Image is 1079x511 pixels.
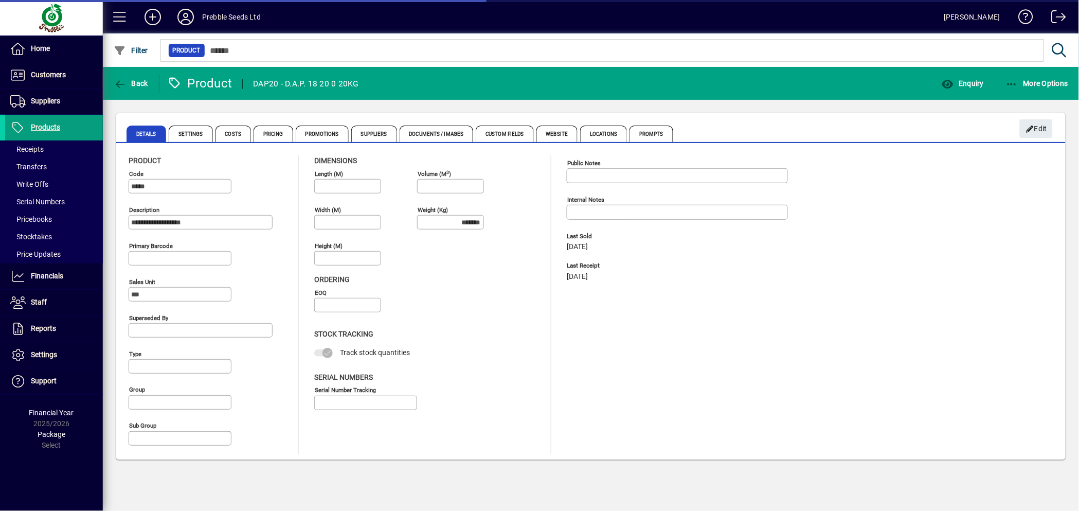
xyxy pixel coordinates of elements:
span: Financials [31,272,63,280]
a: Price Updates [5,245,103,263]
a: Knowledge Base [1011,2,1033,36]
button: Profile [169,8,202,26]
span: Track stock quantities [340,348,410,357]
mat-label: Type [129,350,141,358]
a: Suppliers [5,89,103,114]
span: Transfers [10,163,47,171]
mat-label: Description [129,206,159,214]
button: Add [136,8,169,26]
span: Website [536,126,578,142]
mat-label: Width (m) [315,206,341,214]
mat-label: Group [129,386,145,394]
span: Serial Numbers [314,373,373,381]
span: Costs [215,126,251,142]
button: Back [111,74,151,93]
mat-label: Sub group [129,422,156,430]
span: Reports [31,324,56,332]
mat-label: Volume (m ) [418,170,451,178]
span: Home [31,44,50,52]
span: Products [31,123,60,131]
button: Filter [111,41,151,60]
span: Back [114,79,148,87]
span: Staff [31,298,47,306]
div: [PERSON_NAME] [944,9,1000,25]
a: Receipts [5,140,103,158]
span: Support [31,377,57,385]
span: Dimensions [314,156,357,165]
mat-label: Superseded by [129,314,168,322]
span: Pricebooks [10,215,52,223]
a: Reports [5,316,103,342]
span: Details [127,126,166,142]
mat-label: Serial Number tracking [315,386,376,394]
span: Settings [169,126,213,142]
a: Serial Numbers [5,193,103,210]
span: Ordering [314,275,350,284]
a: Financials [5,263,103,289]
span: Package [38,430,65,438]
span: Custom Fields [476,126,533,142]
app-page-header-button: Back [103,74,159,93]
a: Pricebooks [5,210,103,228]
div: DAP20 - D.A.P. 18 20 0 20KG [253,76,359,92]
span: [DATE] [567,243,588,251]
span: More Options [1006,79,1069,87]
button: More Options [1003,74,1071,93]
mat-label: Primary barcode [129,242,173,250]
span: Filter [114,46,148,55]
mat-label: Weight (Kg) [418,206,448,214]
span: Financial Year [29,409,74,417]
span: Stock Tracking [314,330,373,338]
span: Prompts [630,126,673,142]
a: Stocktakes [5,228,103,245]
span: [DATE] [567,273,588,281]
span: Last Sold [567,233,721,240]
a: Customers [5,62,103,88]
mat-label: Sales unit [129,278,155,286]
mat-label: Length (m) [315,170,343,178]
span: Write Offs [10,180,48,188]
span: Product [173,45,201,56]
span: Suppliers [31,97,60,105]
a: Transfers [5,158,103,175]
span: Edit [1026,120,1048,137]
sup: 3 [446,169,449,174]
mat-label: Public Notes [567,160,601,167]
span: Locations [580,126,627,142]
span: Settings [31,350,57,359]
div: Prebble Seeds Ltd [202,9,261,25]
span: Price Updates [10,250,61,258]
a: Staff [5,290,103,315]
mat-label: Code [129,170,143,178]
span: Customers [31,71,66,79]
div: Product [167,75,232,92]
span: Documents / Images [400,126,474,142]
a: Support [5,368,103,394]
button: Enquiry [939,74,986,93]
span: Pricing [254,126,293,142]
mat-label: Internal Notes [567,196,604,203]
span: Serial Numbers [10,198,65,206]
span: Stocktakes [10,233,52,241]
span: Enquiry [941,79,984,87]
mat-label: EOQ [315,289,327,296]
span: Suppliers [351,126,397,142]
span: Last Receipt [567,262,721,269]
mat-label: Height (m) [315,242,343,250]
button: Edit [1020,119,1053,138]
a: Settings [5,342,103,368]
span: Product [129,156,161,165]
a: Write Offs [5,175,103,193]
span: Promotions [296,126,349,142]
a: Logout [1044,2,1066,36]
span: Receipts [10,145,44,153]
a: Home [5,36,103,62]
